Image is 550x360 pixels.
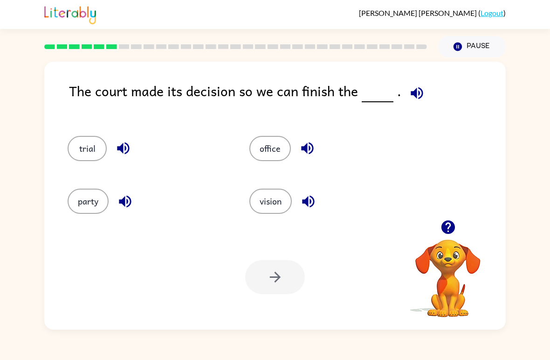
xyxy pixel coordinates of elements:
button: vision [249,189,292,214]
span: [PERSON_NAME] [PERSON_NAME] [359,8,478,17]
button: office [249,136,291,161]
button: Pause [438,36,506,57]
a: Logout [481,8,503,17]
button: trial [68,136,107,161]
video: Your browser must support playing .mp4 files to use Literably. Please try using another browser. [401,225,495,318]
img: Literably [44,4,96,24]
div: ( ) [359,8,506,17]
div: The court made its decision so we can finish the . [69,80,506,117]
button: party [68,189,109,214]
